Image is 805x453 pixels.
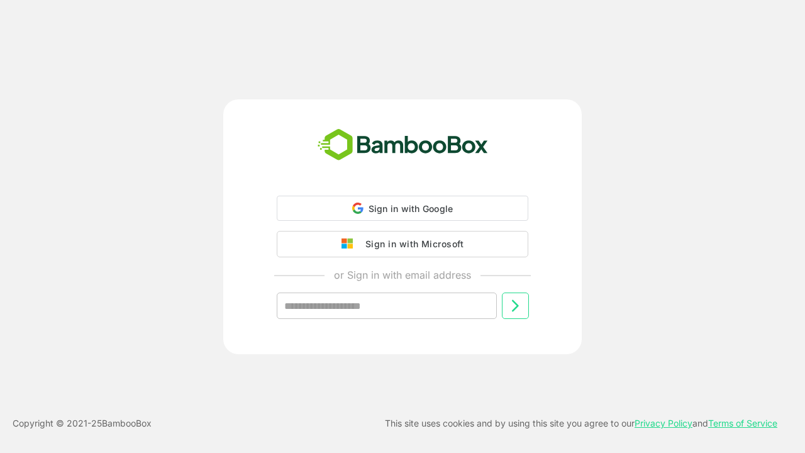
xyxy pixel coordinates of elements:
button: Sign in with Microsoft [277,231,528,257]
img: google [341,238,359,250]
p: This site uses cookies and by using this site you agree to our and [385,416,777,431]
img: bamboobox [311,125,495,166]
p: or Sign in with email address [334,267,471,282]
p: Copyright © 2021- 25 BambooBox [13,416,152,431]
div: Sign in with Google [277,196,528,221]
span: Sign in with Google [369,203,453,214]
a: Terms of Service [708,418,777,428]
div: Sign in with Microsoft [359,236,464,252]
a: Privacy Policy [635,418,692,428]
